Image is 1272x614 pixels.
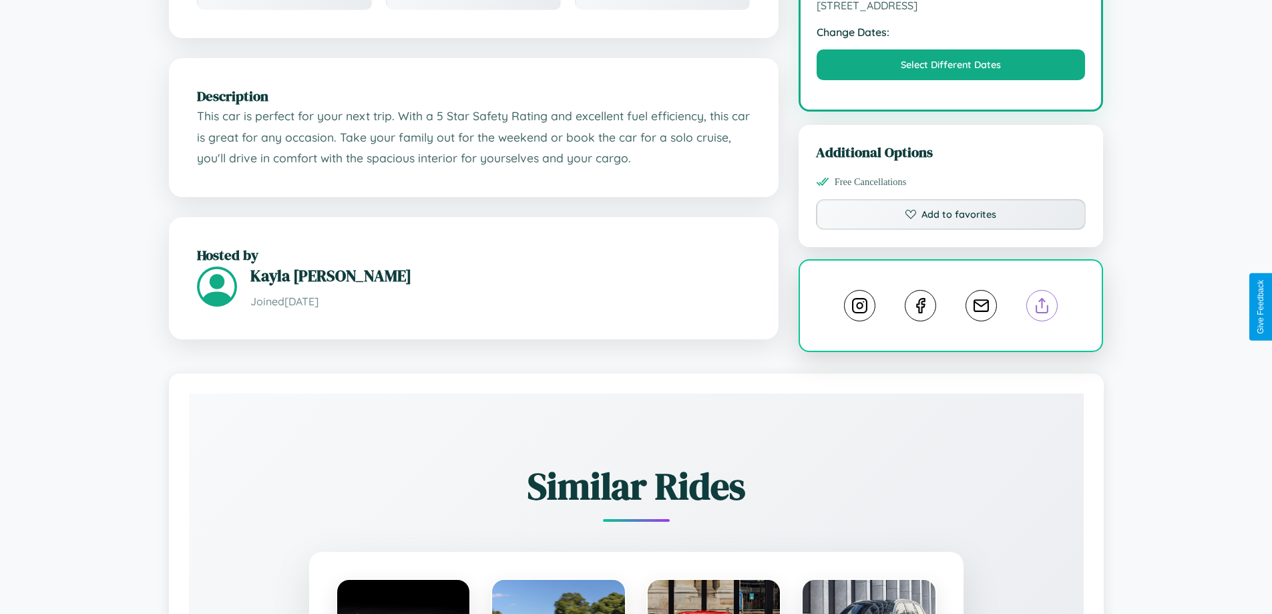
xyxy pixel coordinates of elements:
p: This car is perfect for your next trip. With a 5 Star Safety Rating and excellent fuel efficiency... [197,106,751,169]
h2: Similar Rides [236,460,1037,512]
h2: Description [197,86,751,106]
h3: Kayla [PERSON_NAME] [250,265,751,287]
h2: Hosted by [197,245,751,265]
strong: Change Dates: [817,25,1086,39]
div: Give Feedback [1256,280,1265,334]
button: Add to favorites [816,199,1086,230]
p: Joined [DATE] [250,292,751,311]
button: Select Different Dates [817,49,1086,80]
span: Free Cancellations [835,176,907,188]
h3: Additional Options [816,142,1086,162]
